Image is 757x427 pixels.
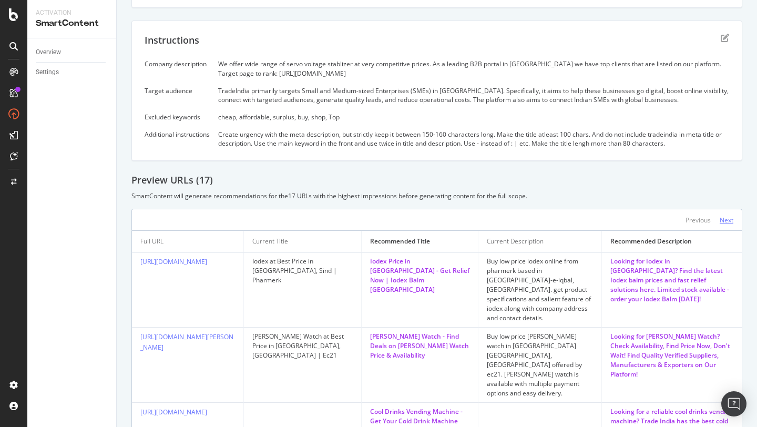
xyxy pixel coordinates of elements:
[721,34,729,42] div: edit
[131,191,742,200] div: SmartContent will generate recommendations for the 17 URLs with the highest impressions before ge...
[36,67,109,78] a: Settings
[36,67,59,78] div: Settings
[218,86,729,104] div: TradeIndia primarily targets Small and Medium-sized Enterprises (SMEs) in [GEOGRAPHIC_DATA]. Spec...
[610,257,733,304] div: Looking for Iodex in [GEOGRAPHIC_DATA]? Find the latest Iodex balm prices and fast relief solutio...
[370,332,469,360] div: [PERSON_NAME] Watch - Find Deals on [PERSON_NAME] Watch Price & Availability
[145,130,210,139] div: Additional instructions
[686,213,711,226] button: Previous
[140,408,207,416] a: [URL][DOMAIN_NAME]
[131,174,742,187] div: Preview URLs ( 17 )
[140,332,233,352] a: [URL][DOMAIN_NAME][PERSON_NAME]
[252,332,352,360] div: [PERSON_NAME] Watch at Best Price in [GEOGRAPHIC_DATA], [GEOGRAPHIC_DATA] | Ec21
[720,216,733,225] div: Next
[36,17,108,29] div: SmartContent
[487,237,544,246] div: Current Description
[487,332,593,398] div: Buy low price [PERSON_NAME] watch in [GEOGRAPHIC_DATA] [GEOGRAPHIC_DATA], [GEOGRAPHIC_DATA] offer...
[145,59,210,68] div: Company description
[145,86,210,95] div: Target audience
[140,237,163,246] div: Full URL
[610,332,733,379] div: Looking for [PERSON_NAME] Watch? Check Availability, Find Price Now, Don't Wait! Find Quality Ver...
[686,216,711,225] div: Previous
[721,391,746,416] div: Open Intercom Messenger
[36,47,61,58] div: Overview
[140,257,207,266] a: [URL][DOMAIN_NAME]
[36,47,109,58] a: Overview
[370,237,430,246] div: Recommended Title
[145,34,199,47] div: Instructions
[252,257,352,285] div: Iodex at Best Price in [GEOGRAPHIC_DATA], Sind | Pharmerk
[720,213,733,226] button: Next
[218,113,729,121] div: cheap, affordable, surplus, buy, shop, Top
[252,237,288,246] div: Current Title
[145,113,210,121] div: Excluded keywords
[610,237,692,246] div: Recommended Description
[218,59,729,77] div: We offer wide range of servo voltage stablizer at very competitive prices. As a leading B2B porta...
[218,130,729,148] div: Create urgency with the meta description, but strictly keep it between 150-160 characters long. M...
[370,257,469,294] div: Iodex Price in [GEOGRAPHIC_DATA] - Get Relief Now | Iodex Balm [GEOGRAPHIC_DATA]
[487,257,593,323] div: Buy low price iodex online from pharmerk based in [GEOGRAPHIC_DATA]-e-iqbal, [GEOGRAPHIC_DATA]. g...
[36,8,108,17] div: Activation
